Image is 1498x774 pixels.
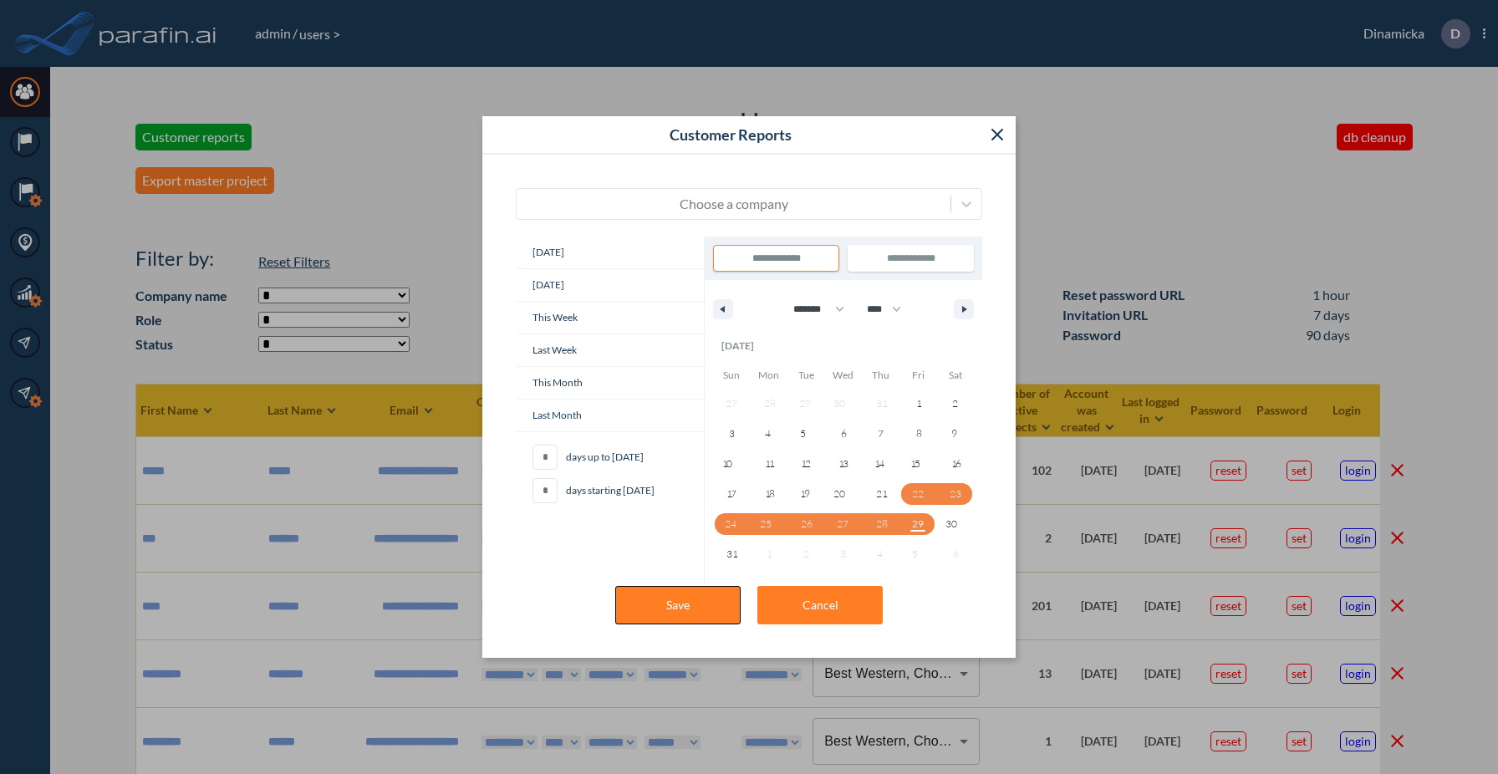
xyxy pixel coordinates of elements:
span: 28 [876,509,886,539]
button: 13 [825,449,863,479]
button: 16 [936,449,974,479]
span: 13 [838,449,848,479]
button: 7 [862,419,899,449]
span: 30 [945,509,966,539]
span: Mon [751,362,788,389]
button: 21 [862,479,899,509]
span: Tue [787,362,825,389]
button: [DATE] [516,269,704,302]
button: 4 [751,419,788,449]
span: 29 [912,509,924,539]
button: 27 [825,509,863,539]
span: Sat [936,362,974,389]
span: 23 [950,479,961,509]
button: [DATE] [516,237,704,269]
span: Wed [825,362,863,389]
button: 30 [936,509,974,539]
button: 9 [936,419,974,449]
span: 3 [729,419,735,449]
span: 12 [801,449,811,479]
button: This Week [516,302,704,334]
button: 29 [899,509,937,539]
span: 19 [800,479,812,509]
button: 24 [713,509,751,539]
button: 8 [899,419,937,449]
button: 26 [787,509,825,539]
span: 16 [951,449,960,479]
span: 4 [765,419,773,449]
span: 27 [837,509,849,539]
button: 2 [936,389,974,419]
span: 14 [874,449,887,479]
span: 11 [765,449,773,479]
p: Customer Reports [482,118,979,151]
button: 5 [787,419,825,449]
span: 20 [833,479,853,509]
button: Save [615,586,741,624]
button: 10 [713,449,751,479]
span: 1 [916,389,920,419]
span: 31 [726,539,736,569]
button: 23 [936,479,974,509]
button: This Month [516,367,704,400]
button: 22 [899,479,937,509]
button: 1 [899,389,937,419]
span: days starting [DATE] [566,483,655,498]
button: 18 [751,479,788,509]
span: 9 [951,419,959,449]
button: Last Week [516,334,704,367]
span: 24 [725,509,739,539]
button: 31 [713,539,751,569]
span: This Month [516,367,704,399]
button: 14 [862,449,899,479]
span: 18 [765,479,773,509]
button: Last Month [516,400,704,432]
span: 17 [726,479,737,509]
span: days up to [DATE] [566,450,644,465]
span: 21 [876,479,886,509]
span: 26 [801,509,811,539]
span: 25 [760,509,777,539]
span: 8 [916,419,920,449]
span: 10 [722,449,741,479]
span: Thu [862,362,899,389]
span: Last Month [516,400,704,431]
button: 17 [713,479,751,509]
span: 2 [952,389,958,419]
span: Fri [899,362,937,389]
span: Sun [713,362,751,389]
button: 12 [787,449,825,479]
button: Cancel [757,586,883,624]
span: [DATE] [516,237,704,268]
span: 5 [800,419,812,449]
span: Last Week [516,334,704,366]
button: 15 [899,449,937,479]
span: 22 [912,479,924,509]
span: 7 [878,419,884,449]
button: 3 [713,419,751,449]
span: [DATE] [516,269,704,301]
button: 19 [787,479,825,509]
button: 6 [825,419,863,449]
span: 6 [841,419,845,449]
button: 25 [751,509,788,539]
span: 15 [910,449,926,479]
button: 11 [751,449,788,479]
div: [DATE] [713,330,974,362]
button: 20 [825,479,863,509]
button: 28 [862,509,899,539]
